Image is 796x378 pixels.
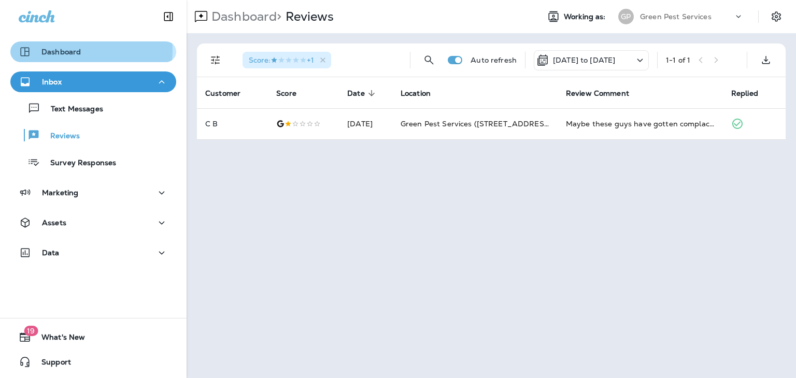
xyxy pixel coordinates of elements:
span: Review Comment [566,89,643,98]
p: Assets [42,219,66,227]
span: Replied [731,89,772,98]
button: Export as CSV [756,50,776,70]
button: Collapse Sidebar [154,6,183,27]
button: Assets [10,212,176,233]
span: Working as: [564,12,608,21]
button: Marketing [10,182,176,203]
p: Text Messages [40,105,103,114]
p: Dashboard [41,48,81,56]
span: Green Pest Services ([STREET_ADDRESS][PERSON_NAME]) [401,119,618,128]
p: Dashboard > [207,9,281,24]
button: Inbox [10,71,176,92]
span: Score [276,89,296,98]
button: Search Reviews [419,50,439,70]
button: Data [10,242,176,263]
span: Score : +1 [249,55,314,65]
button: Survey Responses [10,151,176,173]
p: Data [42,249,60,257]
span: 19 [24,326,38,336]
span: Replied [731,89,758,98]
span: Location [401,89,444,98]
span: Location [401,89,431,98]
div: Score:1 Star+1 [243,52,331,68]
p: [DATE] to [DATE] [553,56,615,64]
p: Auto refresh [471,56,517,64]
button: 19What's New [10,327,176,347]
span: Date [347,89,365,98]
p: Green Pest Services [640,12,712,21]
p: Marketing [42,188,78,197]
span: Review Comment [566,89,629,98]
div: 1 - 1 of 1 [666,56,690,64]
div: Maybe these guys have gotten complacent andI wish I had a similar experience as so many others bu... [566,119,715,129]
p: C B [205,120,260,128]
span: Support [31,358,71,370]
button: Reviews [10,124,176,146]
td: [DATE] [339,108,392,139]
span: Date [347,89,378,98]
button: Filters [205,50,226,70]
span: What's New [31,333,85,345]
p: Survey Responses [40,158,116,168]
button: Dashboard [10,41,176,62]
button: Support [10,352,176,372]
span: Score [276,89,310,98]
button: Text Messages [10,97,176,119]
button: Settings [767,7,786,26]
span: Customer [205,89,254,98]
span: Customer [205,89,240,98]
p: Reviews [40,132,80,141]
div: GP [618,9,634,24]
p: Reviews [281,9,334,24]
p: Inbox [42,78,62,86]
